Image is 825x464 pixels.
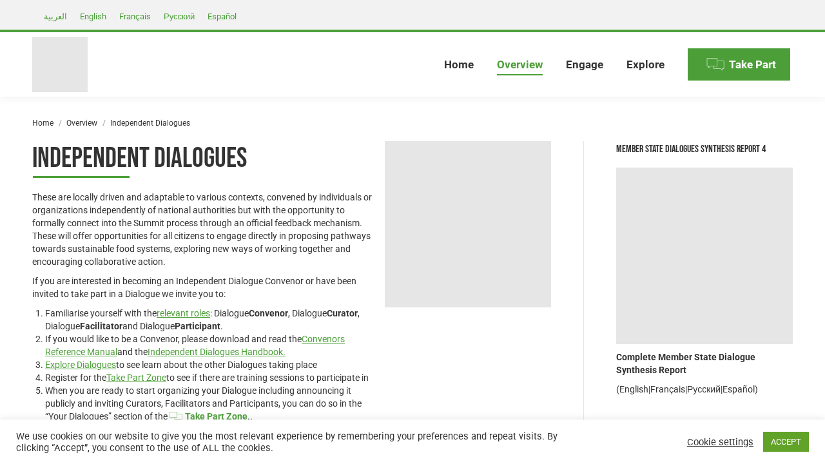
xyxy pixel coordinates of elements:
a: Español [723,384,755,394]
span: Home [444,58,474,72]
a: cTake Part Zone [168,411,247,422]
a: Русский [157,8,201,24]
li: Familiarise yourself with the : Dialogue , Dialogue , Dialogue and Dialogue . [45,307,375,333]
a: Take Part Zone [106,372,166,383]
a: Français [650,384,685,394]
span: Español [208,12,237,21]
div: We use cookies on our website to give you the most relevant experience by remembering your prefer... [16,430,571,454]
a: Español [201,8,243,24]
strong: Convenor [249,308,288,318]
a: Independent Dialogues Handbook. [148,347,286,357]
p: If you are interested in becoming an Independent Dialogue Convenor or have been invited to take p... [32,275,375,300]
strong: Participant [175,321,220,331]
span: Overview [497,58,543,72]
span: Take Part [729,58,776,72]
a: Cookie settings [687,436,753,448]
li: If you would like to be a Convenor, please download and read the and the [45,333,375,358]
img: Food Systems Summit Dialogues [32,37,88,92]
li: Register for the to see if there are training sessions to participate in [45,371,375,384]
span: Русский [164,12,195,21]
div: Member State Dialogues Synthesis Report 4 [616,141,793,158]
a: Home [32,119,53,128]
img: Menu icon [706,55,725,74]
span: Français [119,12,151,21]
a: Русский [687,384,721,394]
strong: Facilitator [80,321,122,331]
li: When you are ready to start organizing your Dialogue including announcing it publicly and invitin... [45,384,375,423]
a: ACCEPT [763,432,809,452]
span: Independent Dialogues [110,119,190,128]
a: Convenors Reference Manual [45,334,345,357]
strong: Complete Member State Dialogue Synthesis Report [616,352,755,375]
p: ( | | | ) [616,383,793,396]
div: Page 6 [32,191,375,449]
i: c [170,412,179,421]
span: English [80,12,106,21]
a: English [73,8,113,24]
a: English [619,384,648,394]
strong: Curator [327,308,358,318]
span: العربية [44,12,67,21]
li: to see learn about the other Dialogues taking place [45,358,375,371]
p: These are locally driven and adaptable to various contexts, convened by individuals or organizati... [32,191,375,268]
a: relevant roles [157,308,210,318]
a: Explore Dialogues [45,360,116,370]
a: Overview [66,119,97,128]
span: Explore [626,58,665,72]
a: العربية [37,8,73,24]
a: Français [113,8,157,24]
span: Engage [566,58,603,72]
h1: Independent Dialogues [32,141,375,178]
